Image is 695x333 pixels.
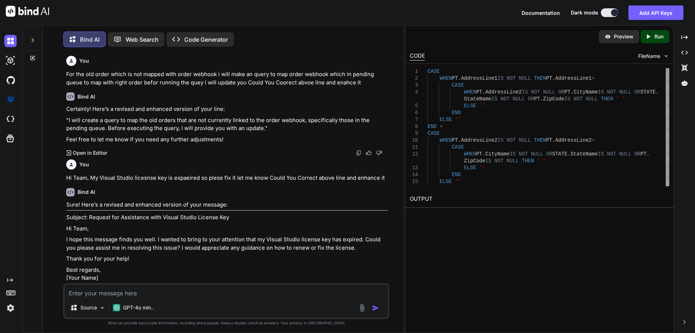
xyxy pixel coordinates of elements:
[452,82,464,88] span: CASE
[66,225,388,233] p: Hi Team,
[4,93,17,106] img: premium
[479,103,485,109] span: ''
[410,123,418,130] div: 8
[461,137,497,143] span: AddressLine2
[464,103,476,109] span: ELSE
[4,54,17,67] img: darkAi-studio
[439,179,452,184] span: ELSE
[458,137,461,143] span: .
[573,89,598,95] span: CityName
[427,68,440,74] span: CASE
[66,105,388,113] p: Certainly! Here’s a revised and enhanced version of your line:
[439,117,452,122] span: ELSE
[506,75,515,81] span: NOT
[427,130,440,136] span: CASE
[564,89,570,95] span: PT
[506,137,515,143] span: NOT
[534,137,546,143] span: THEN
[619,151,631,157] span: NULL
[663,53,669,59] img: chevron down
[66,174,388,182] p: Hi Team, My Visual Studio licesnse key is expaeired so plese fix it let me know Could You Correct...
[479,165,485,171] span: ''
[455,179,461,184] span: ''
[543,96,564,102] span: ZipCode
[614,33,633,40] p: Preview
[607,151,616,157] span: NOT
[410,116,418,123] div: 7
[510,151,516,157] span: IS
[366,150,372,156] img: like
[464,165,476,171] span: ELSE
[6,6,49,17] img: Bind AI
[66,136,388,144] p: Feel free to let me know if you need any further adjustments!
[534,75,546,81] span: THEN
[410,89,418,96] div: 4
[528,96,534,102] span: OR
[80,304,97,311] p: Source
[628,5,683,20] button: Add API Keys
[482,151,485,157] span: .
[66,236,388,252] p: I hope this message finds you well. I wanted to bring to your attention that my Visual Studio lic...
[656,89,658,95] span: .
[634,151,640,157] span: OR
[439,75,452,81] span: WHEN
[4,74,17,86] img: githubDark
[476,151,482,157] span: PT
[607,89,616,95] span: NOT
[497,137,504,143] span: IS
[506,158,519,164] span: NULL
[464,96,491,102] span: StateName
[522,10,560,16] span: Documentation
[531,151,543,157] span: NULL
[519,151,528,157] span: NOT
[66,70,388,87] p: For the old order which is not mapped with order webhook i will make an query to map order webhoo...
[485,151,509,157] span: CityName
[66,266,388,282] p: Best regards, [Your Name]
[522,89,528,95] span: IS
[439,186,442,191] span: +
[598,151,604,157] span: IS
[184,35,228,44] p: Code Generator
[405,191,674,208] h2: OUTPUT
[567,151,570,157] span: .
[534,96,540,102] span: PT
[570,151,598,157] span: StateName
[555,75,592,81] span: AddressLine1
[410,185,418,192] div: 16
[80,35,100,44] p: Bind AI
[476,89,482,95] span: PT
[570,89,573,95] span: .
[77,93,95,100] h6: Bind AI
[458,75,461,81] span: .
[452,144,464,150] span: CASE
[461,75,497,81] span: AddressLine1
[519,75,531,81] span: NULL
[113,304,120,311] img: GPT-4o mini
[522,9,560,17] button: Documentation
[372,304,379,312] img: icon
[66,213,388,222] p: Subject: Request for Assistance with Visual Studio License Key
[79,57,89,64] h6: You
[77,188,95,196] h6: Bind AI
[439,124,442,129] span: +
[410,109,418,116] div: 6
[591,137,594,143] span: +
[126,35,159,44] p: Web Search
[546,151,552,157] span: OR
[531,89,540,95] span: NOT
[485,158,491,164] span: IS
[452,110,461,116] span: END
[410,165,418,171] div: 13
[485,89,522,95] span: AddressLine2
[619,89,631,95] span: NULL
[552,75,555,81] span: .
[519,137,531,143] span: NULL
[358,304,366,312] img: attachment
[558,89,564,95] span: OR
[552,137,555,143] span: .
[555,137,592,143] span: AddressLine2
[564,96,570,102] span: IS
[573,96,582,102] span: NOT
[376,150,382,156] img: dislike
[591,75,594,81] span: +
